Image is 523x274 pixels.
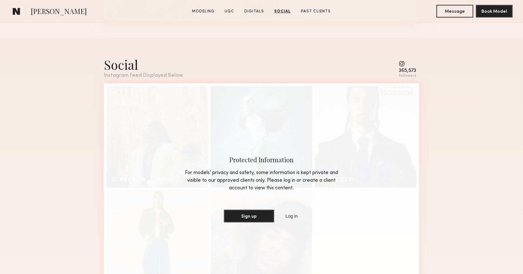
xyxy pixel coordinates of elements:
[104,73,183,78] div: Instagram Feed Displayed Below
[272,9,294,14] a: Social
[399,68,417,73] div: 365,573
[180,169,343,192] div: For models’ privacy and safety, some information is kept private and visible to our approved clie...
[31,6,87,18] span: [PERSON_NAME]
[180,155,343,164] div: Protected Information
[224,210,274,222] button: Sign up
[190,9,217,14] a: Modeling
[299,9,334,14] a: Past Clients
[476,5,513,18] button: Book Model
[437,5,473,18] button: Message
[284,212,299,220] a: Log in
[104,56,183,73] div: Social
[476,8,513,14] a: Book Model
[222,9,237,14] a: UGC
[242,9,267,14] a: Digitals
[399,74,417,78] div: followers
